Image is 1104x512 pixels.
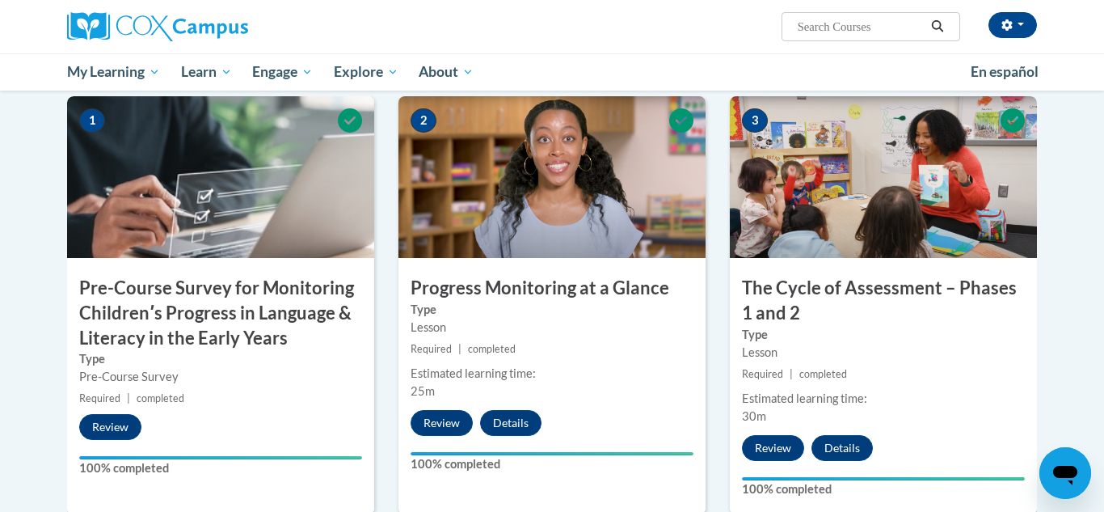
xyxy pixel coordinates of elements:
h3: Progress Monitoring at a Glance [398,276,706,301]
button: Review [742,435,804,461]
span: 2 [411,108,436,133]
button: Search [925,17,950,36]
span: Engage [252,62,313,82]
button: Details [811,435,873,461]
label: 100% completed [411,455,693,473]
button: Review [411,410,473,436]
div: Lesson [411,319,693,336]
div: Main menu [43,53,1061,91]
a: My Learning [57,53,171,91]
span: My Learning [67,62,160,82]
span: completed [137,392,184,404]
span: completed [468,343,516,355]
span: | [127,392,130,404]
div: Your progress [411,452,693,455]
a: Engage [242,53,323,91]
a: Explore [323,53,409,91]
div: Pre-Course Survey [79,368,362,386]
span: Explore [334,62,398,82]
img: Cox Campus [67,12,248,41]
div: Lesson [742,344,1025,362]
a: About [409,53,485,91]
button: Review [79,414,141,440]
div: Estimated learning time: [742,390,1025,408]
input: Search Courses [796,17,925,36]
label: Type [79,350,362,368]
label: Type [742,326,1025,344]
span: Required [742,368,783,380]
span: completed [799,368,847,380]
button: Details [480,410,541,436]
button: Account Settings [988,12,1037,38]
iframe: Button to launch messaging window [1039,447,1091,499]
h3: The Cycle of Assessment – Phases 1 and 2 [730,276,1037,326]
img: Course Image [730,96,1037,258]
div: Your progress [742,477,1025,480]
h3: Pre-Course Survey for Monitoring Childrenʹs Progress in Language & Literacy in the Early Years [67,276,374,350]
label: 100% completed [79,459,362,477]
a: Learn [171,53,242,91]
div: Your progress [79,456,362,459]
label: Type [411,301,693,319]
span: About [419,62,474,82]
span: Required [411,343,452,355]
span: | [790,368,793,380]
img: Course Image [67,96,374,258]
span: | [458,343,461,355]
a: En español [960,55,1049,89]
span: Required [79,392,120,404]
div: Estimated learning time: [411,365,693,383]
a: Cox Campus [67,12,374,41]
span: 1 [79,108,105,133]
img: Course Image [398,96,706,258]
span: 25m [411,384,435,398]
span: Learn [181,62,232,82]
span: En español [971,63,1039,80]
span: 30m [742,409,766,423]
label: 100% completed [742,480,1025,498]
span: 3 [742,108,768,133]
